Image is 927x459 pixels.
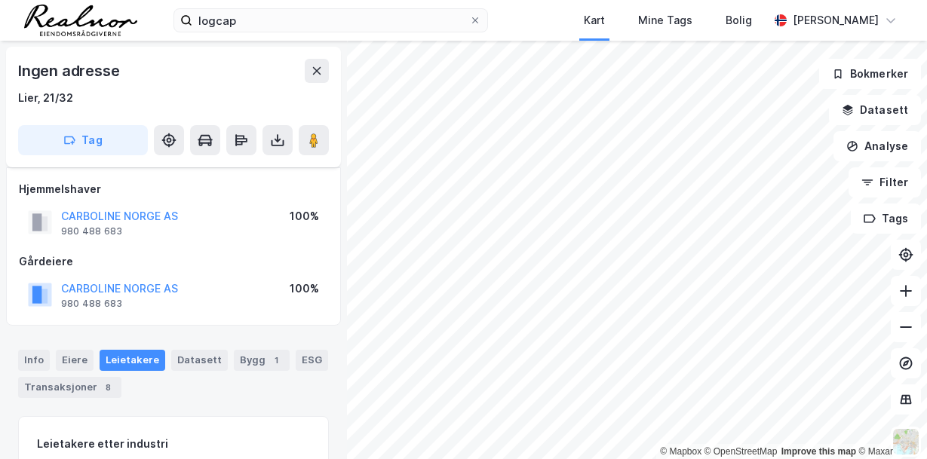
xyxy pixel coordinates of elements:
input: Søk på adresse, matrikkel, gårdeiere, leietakere eller personer [192,9,469,32]
div: Ingen adresse [18,59,122,83]
div: Eiere [56,350,94,371]
iframe: Chat Widget [852,387,927,459]
div: Bolig [726,11,752,29]
div: Datasett [171,350,228,371]
div: Bygg [234,350,290,371]
div: Hjemmelshaver [19,180,328,198]
div: Leietakere etter industri [37,435,310,453]
div: Gårdeiere [19,252,328,271]
div: Lier, 21/32 [18,89,73,107]
div: 980 488 683 [61,225,122,237]
div: Kontrollprogram for chat [852,387,927,459]
button: Filter [849,167,921,197]
div: Info [18,350,50,371]
div: 8 [100,380,115,395]
button: Tag [18,125,148,155]
button: Analyse [833,131,921,161]
button: Datasett [829,95,921,125]
div: Mine Tags [638,11,692,29]
div: Transaksjoner [18,377,121,398]
img: realnor-logo.934646d98de889bb5806.png [24,5,137,36]
a: Mapbox [660,446,701,457]
div: 980 488 683 [61,298,122,310]
div: 100% [290,280,319,298]
div: Kart [584,11,605,29]
div: 100% [290,207,319,225]
a: Improve this map [781,446,856,457]
div: ESG [296,350,328,371]
button: Tags [851,203,921,234]
div: 1 [269,353,284,368]
div: Leietakere [100,350,165,371]
a: OpenStreetMap [704,446,778,457]
div: [PERSON_NAME] [793,11,879,29]
button: Bokmerker [819,59,921,89]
